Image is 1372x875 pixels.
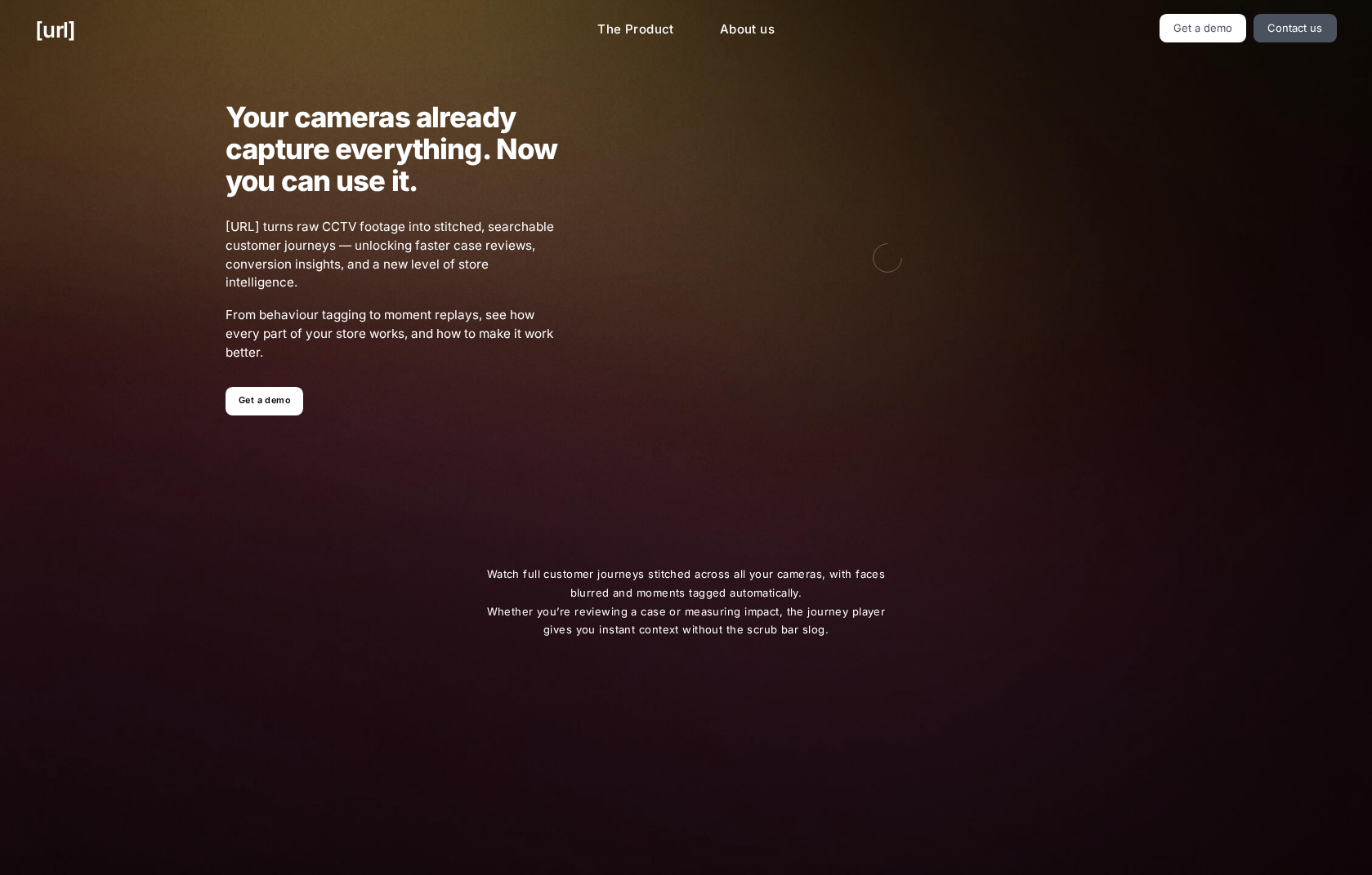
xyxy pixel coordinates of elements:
a: Get a demo [226,387,303,415]
a: [URL] [35,14,75,46]
a: Get a demo [1160,14,1247,42]
a: About us [707,14,788,46]
span: From behaviour tagging to moment replays, see how every part of your store works, and how to make... [226,306,558,362]
a: The Product [584,14,687,46]
span: [URL] turns raw CCTV footage into stitched, searchable customer journeys — unlocking faster case ... [226,218,558,292]
a: Contact us [1254,14,1337,42]
span: Watch full customer journeys stitched across all your cameras, with faces blurred and moments tag... [482,565,889,639]
h1: Your cameras already capture everything. Now you can use it. [226,101,558,197]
